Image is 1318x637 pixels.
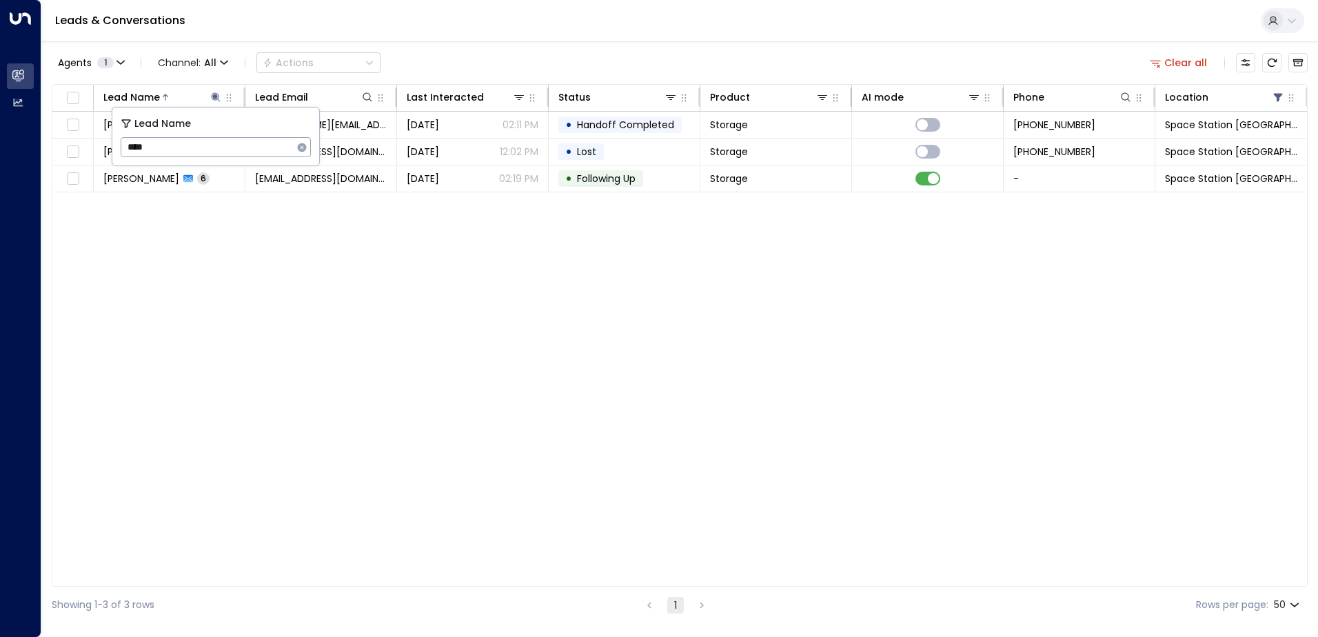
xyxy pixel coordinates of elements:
[97,57,114,68] span: 1
[407,89,484,105] div: Last Interacted
[407,172,439,185] span: Yesterday
[1165,118,1297,132] span: Space Station Doncaster
[103,89,160,105] div: Lead Name
[577,172,636,185] span: Following Up
[1004,165,1155,192] td: -
[577,145,596,159] span: Lost
[152,53,234,72] span: Channel:
[55,12,185,28] a: Leads & Conversations
[255,89,308,105] div: Lead Email
[710,89,829,105] div: Product
[407,118,439,132] span: Aug 06, 2025
[256,52,381,73] button: Actions
[52,53,130,72] button: Agents1
[558,89,591,105] div: Status
[1013,145,1095,159] span: +447792267675
[103,145,179,159] span: Andrew Chadwick
[407,89,526,105] div: Last Interacted
[565,113,572,136] div: •
[103,172,179,185] span: Drew Westcott
[1013,89,1044,105] div: Phone
[862,89,981,105] div: AI mode
[103,118,179,132] span: Andrew Thompson
[407,145,439,159] span: Aug 04, 2025
[58,58,92,68] span: Agents
[64,170,81,188] span: Toggle select row
[1165,89,1208,105] div: Location
[255,89,374,105] div: Lead Email
[565,167,572,190] div: •
[1013,89,1133,105] div: Phone
[1236,53,1255,72] button: Customize
[64,143,81,161] span: Toggle select row
[710,89,750,105] div: Product
[255,118,387,132] span: andrew@copyprintuk.com
[710,172,748,185] span: Storage
[1288,53,1308,72] button: Archived Leads
[1165,89,1285,105] div: Location
[667,597,684,614] button: page 1
[263,57,314,69] div: Actions
[64,90,81,107] span: Toggle select all
[1165,145,1297,159] span: Space Station Doncaster
[1144,53,1213,72] button: Clear all
[256,52,381,73] div: Button group with a nested menu
[710,118,748,132] span: Storage
[52,598,154,612] div: Showing 1-3 of 3 rows
[500,145,538,159] p: 12:02 PM
[1262,53,1281,72] span: Refresh
[255,145,387,159] span: chaddersandrew@gmail.com
[197,172,210,184] span: 6
[1013,118,1095,132] span: +447521423607
[862,89,904,105] div: AI mode
[503,118,538,132] p: 02:11 PM
[103,89,223,105] div: Lead Name
[255,172,387,185] span: awestcott@hotmaIl.co.uk
[1274,595,1302,615] div: 50
[577,118,674,132] span: Handoff Completed
[558,89,678,105] div: Status
[1165,172,1297,185] span: Space Station Doncaster
[64,117,81,134] span: Toggle select row
[499,172,538,185] p: 02:19 PM
[152,53,234,72] button: Channel:All
[565,140,572,163] div: •
[640,596,711,614] nav: pagination navigation
[134,116,191,132] span: Lead Name
[710,145,748,159] span: Storage
[204,57,216,68] span: All
[1196,598,1268,612] label: Rows per page:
